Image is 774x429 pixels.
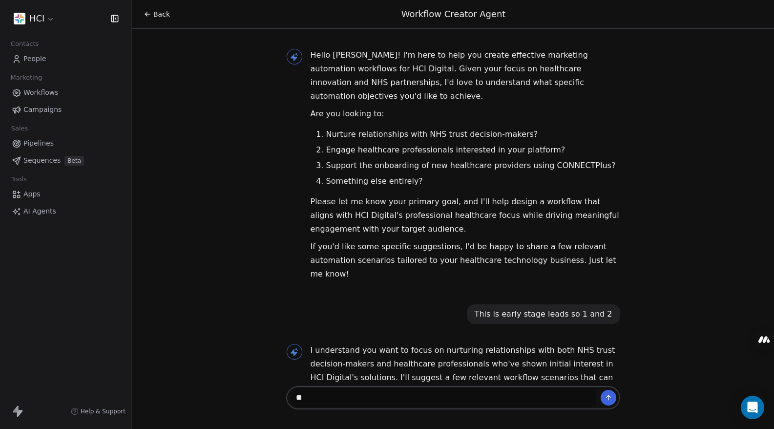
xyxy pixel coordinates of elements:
[8,85,124,101] a: Workflows
[311,343,620,426] p: I understand you want to focus on nurturing relationships with both NHS trust decision-makers and...
[326,175,620,187] li: Something else entirely?
[71,408,126,415] a: Help & Support
[401,9,506,19] span: Workflow Creator Agent
[23,87,59,98] span: Workflows
[311,240,620,281] p: If you'd like some specific suggestions, I'd be happy to share a few relevant automation scenario...
[23,206,56,216] span: AI Agents
[7,121,32,136] span: Sales
[741,396,764,419] div: Open Intercom Messenger
[6,70,46,85] span: Marketing
[311,107,620,121] p: Are you looking to:
[8,203,124,219] a: AI Agents
[311,195,620,236] p: Please let me know your primary goal, and I'll help design a workflow that aligns with HCI Digita...
[23,54,46,64] span: People
[8,152,124,169] a: SequencesBeta
[7,172,31,187] span: Tools
[326,144,620,156] li: Engage healthcare professionals interested in your platform?
[23,105,62,115] span: Campaigns
[326,129,620,140] li: Nurture relationships with NHS trust decision-makers?
[326,160,620,172] li: Support the onboarding of new healthcare providers using CONNECTPlus?
[475,308,612,320] div: This is early stage leads so 1 and 2
[23,155,61,166] span: Sequences
[14,13,25,24] img: images%20(5).png
[8,102,124,118] a: Campaigns
[81,408,126,415] span: Help & Support
[29,12,44,25] span: HCI
[311,48,620,103] p: Hello [PERSON_NAME]! I'm here to help you create effective marketing automation workflows for HCI...
[12,10,57,27] button: HCI
[8,135,124,151] a: Pipelines
[8,186,124,202] a: Apps
[23,189,41,199] span: Apps
[153,9,170,19] span: Back
[6,37,43,51] span: Contacts
[23,138,54,149] span: Pipelines
[64,156,84,166] span: Beta
[8,51,124,67] a: People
